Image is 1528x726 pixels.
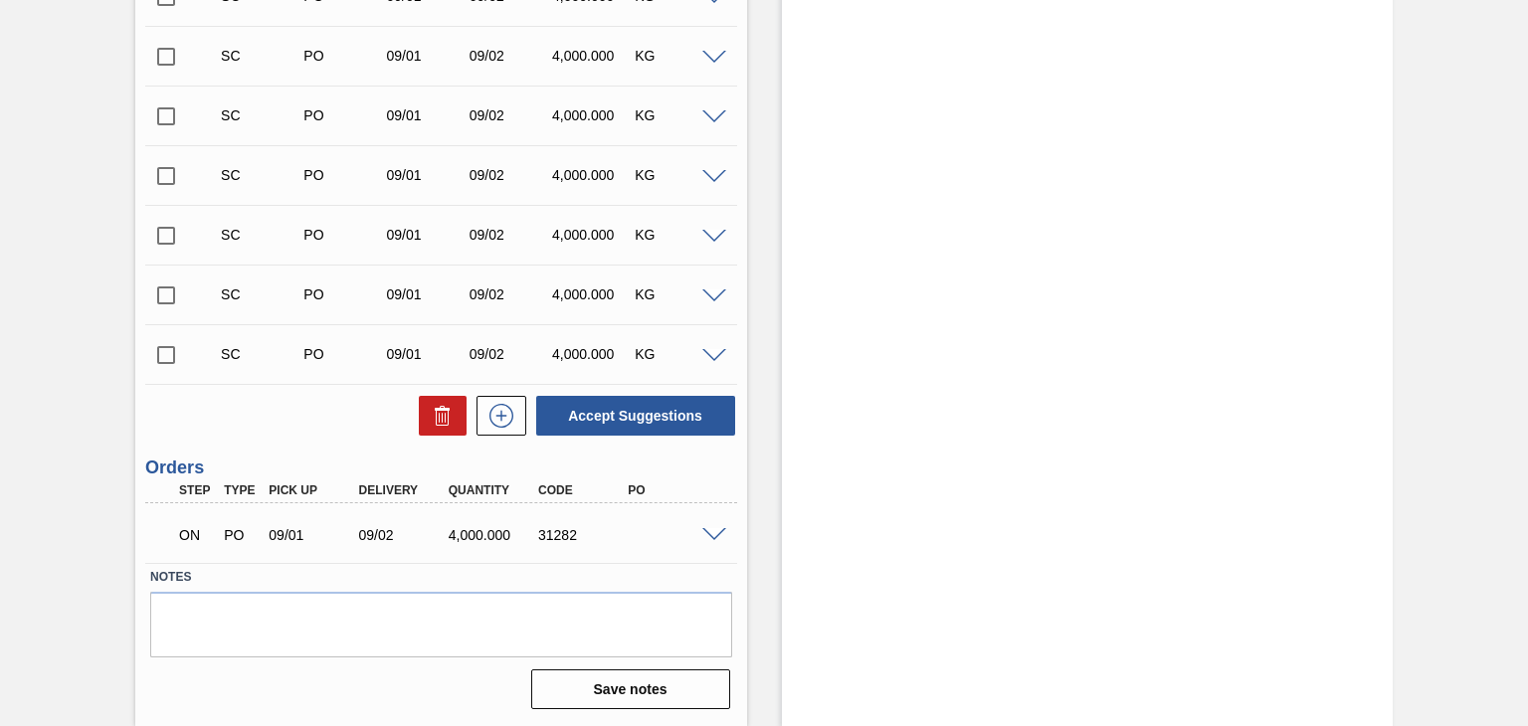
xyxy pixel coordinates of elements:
div: 09/02/2025 [465,48,555,64]
button: Save notes [531,669,730,709]
div: KG [630,167,720,183]
div: 09/01/2025 [382,227,473,243]
div: 4,000.000 [444,527,542,543]
div: 09/01/2025 [382,107,473,123]
div: 4,000.000 [547,227,638,243]
div: 09/02/2025 [465,346,555,362]
div: 09/01/2025 [382,167,473,183]
div: Negotiating Order [174,513,219,557]
div: Code [533,483,632,497]
div: 09/01/2025 [382,48,473,64]
div: Suggestion Created [216,107,306,123]
div: Purchase order [298,346,389,362]
div: Step [174,483,219,497]
div: 4,000.000 [547,346,638,362]
div: KG [630,107,720,123]
div: KG [630,346,720,362]
div: 4,000.000 [547,48,638,64]
div: Purchase order [298,167,389,183]
div: 09/02/2025 [354,527,453,543]
div: New suggestion [467,396,526,436]
div: Pick up [264,483,362,497]
div: Purchase order [298,227,389,243]
div: Suggestion Created [216,48,306,64]
div: Delivery [354,483,453,497]
div: Accept Suggestions [526,394,737,438]
div: Quantity [444,483,542,497]
div: KG [630,48,720,64]
div: PO [623,483,721,497]
div: 09/02/2025 [465,167,555,183]
div: 09/02/2025 [465,286,555,302]
button: Accept Suggestions [536,396,735,436]
div: Suggestion Created [216,286,306,302]
h3: Orders [145,457,736,478]
div: Suggestion Created [216,167,306,183]
div: 4,000.000 [547,107,638,123]
p: ON [179,527,214,543]
div: 09/01/2025 [382,286,473,302]
div: Purchase order [298,107,389,123]
div: Type [219,483,264,497]
div: 09/01/2025 [382,346,473,362]
div: Suggestion Created [216,227,306,243]
div: KG [630,286,720,302]
div: 31282 [533,527,632,543]
label: Notes [150,563,731,592]
div: Purchase order [219,527,264,543]
div: Suggestion Created [216,346,306,362]
div: Delete Suggestions [409,396,467,436]
div: 4,000.000 [547,286,638,302]
div: 4,000.000 [547,167,638,183]
div: Purchase order [298,48,389,64]
div: Purchase order [298,286,389,302]
div: 09/02/2025 [465,227,555,243]
div: 09/02/2025 [465,107,555,123]
div: KG [630,227,720,243]
div: 09/01/2025 [264,527,362,543]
